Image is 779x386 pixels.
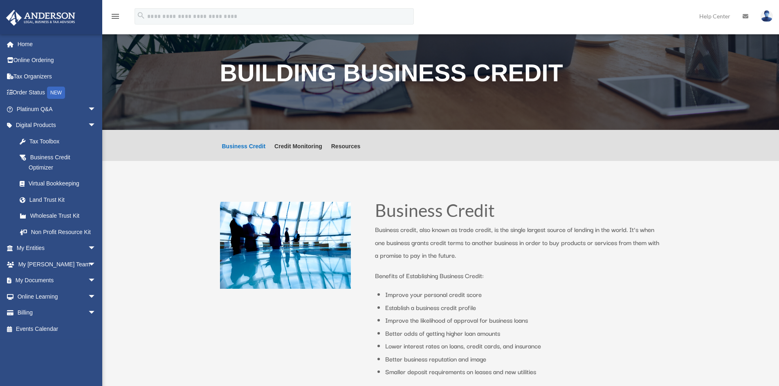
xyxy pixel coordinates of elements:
a: Home [6,36,108,52]
a: Virtual Bookkeeping [11,176,108,192]
a: Land Trust Kit [11,192,108,208]
li: Improve the likelihood of approval for business loans [385,314,661,327]
img: business people talking in office [220,202,351,289]
li: Improve your personal credit score [385,288,661,301]
a: Digital Productsarrow_drop_down [6,117,108,134]
div: NEW [47,87,65,99]
div: Wholesale Trust Kit [29,211,98,221]
a: Non Profit Resource Kit [11,224,108,240]
i: search [137,11,146,20]
li: Better odds of getting higher loan amounts [385,327,661,340]
li: Lower interest rates on loans, credit cards, and insurance [385,339,661,353]
a: Business Credit [222,143,266,161]
a: menu [110,14,120,21]
span: arrow_drop_down [88,101,104,118]
div: Tax Toolbox [29,136,98,147]
div: Business Credit Optimizer [29,152,94,172]
a: My Entitiesarrow_drop_down [6,240,108,257]
a: My [PERSON_NAME] Teamarrow_drop_down [6,256,108,272]
a: Resources [331,143,361,161]
li: Better business reputation and image [385,353,661,366]
a: Online Ordering [6,52,108,69]
div: Virtual Bookkeeping [29,178,98,189]
a: Online Learningarrow_drop_down [6,288,108,305]
a: Credit Monitoring [274,143,322,161]
a: Platinum Q&Aarrow_drop_down [6,101,108,117]
div: Non Profit Resource Kit [29,227,98,237]
span: arrow_drop_down [88,305,104,321]
h1: Building Business Credit [220,61,662,89]
a: Tax Toolbox [11,133,108,149]
a: Tax Organizers [6,68,108,85]
img: User Pic [761,10,773,22]
li: Smaller deposit requirements on leases and new utilities [385,365,661,378]
div: Land Trust Kit [29,195,98,205]
a: My Documentsarrow_drop_down [6,272,108,289]
span: arrow_drop_down [88,240,104,257]
i: menu [110,11,120,21]
span: arrow_drop_down [88,117,104,134]
p: Benefits of Establishing Business Credit: [375,269,661,282]
a: Billingarrow_drop_down [6,305,108,321]
span: arrow_drop_down [88,272,104,289]
img: Anderson Advisors Platinum Portal [4,10,78,26]
span: arrow_drop_down [88,256,104,273]
a: Order StatusNEW [6,85,108,101]
a: Business Credit Optimizer [11,149,104,176]
a: Wholesale Trust Kit [11,208,108,224]
h1: Business Credit [375,202,661,223]
li: Establish a business credit profile [385,301,661,314]
span: arrow_drop_down [88,288,104,305]
a: Events Calendar [6,321,108,337]
p: Business credit, also known as trade credit, is the single largest source of lending in the world... [375,223,661,269]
